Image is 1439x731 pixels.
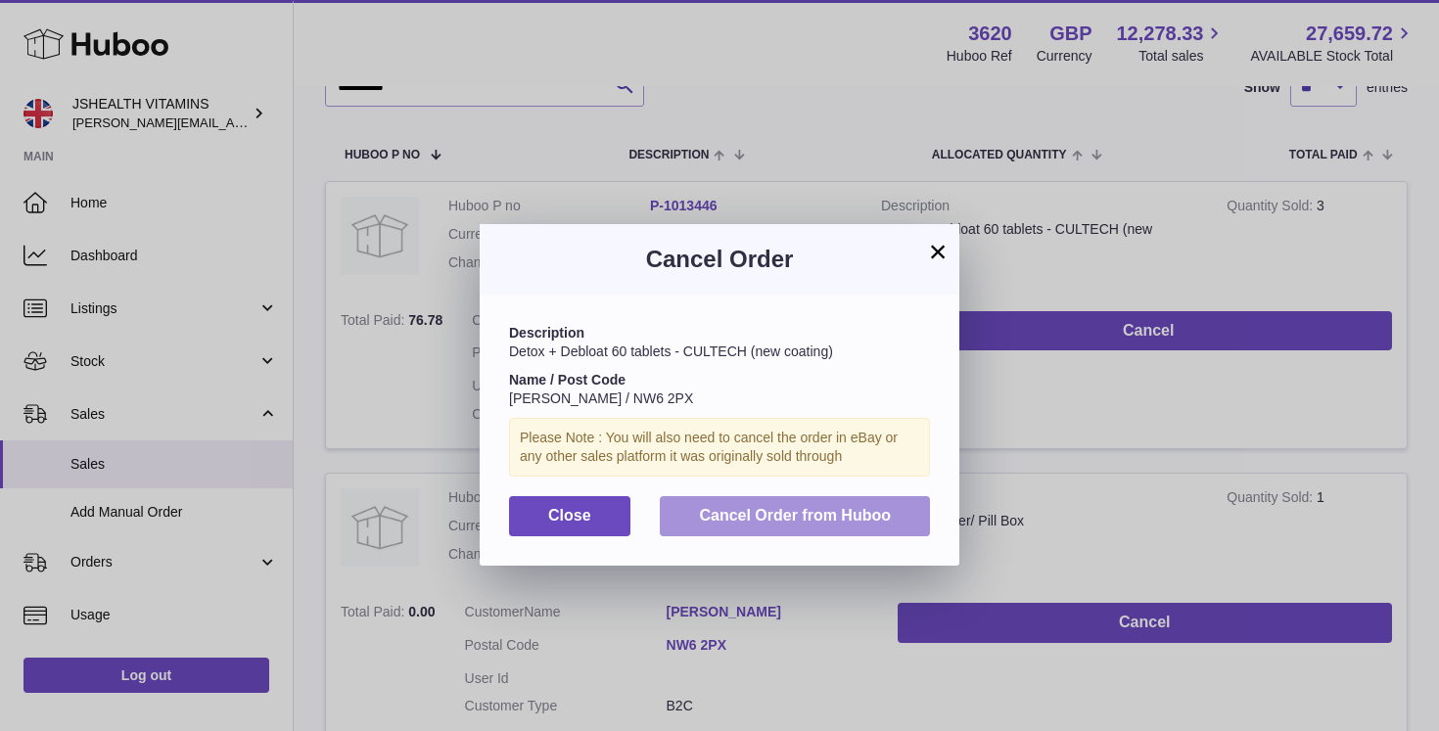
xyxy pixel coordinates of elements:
h3: Cancel Order [509,244,930,275]
strong: Name / Post Code [509,372,626,388]
span: Close [548,507,591,524]
span: Cancel Order from Huboo [699,507,891,524]
div: Please Note : You will also need to cancel the order in eBay or any other sales platform it was o... [509,418,930,477]
strong: Description [509,325,584,341]
button: Cancel Order from Huboo [660,496,930,536]
button: Close [509,496,630,536]
span: [PERSON_NAME] / NW6 2PX [509,390,693,406]
span: Detox + Debloat 60 tablets - CULTECH (new coating) [509,343,833,359]
button: × [926,240,950,263]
